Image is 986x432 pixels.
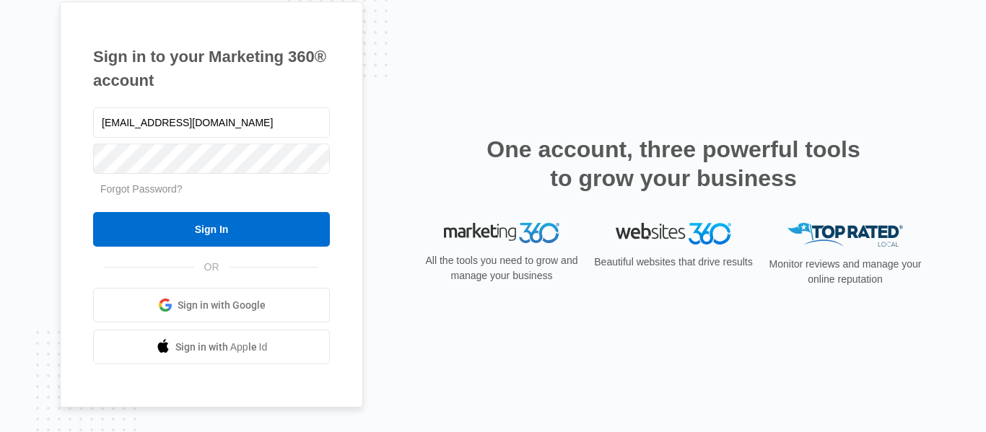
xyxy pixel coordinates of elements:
p: Beautiful websites that drive results [593,255,754,270]
a: Sign in with Apple Id [93,330,330,364]
input: Sign In [93,212,330,247]
a: Sign in with Google [93,288,330,322]
span: Sign in with Google [178,298,266,313]
h1: Sign in to your Marketing 360® account [93,45,330,92]
a: Forgot Password? [100,183,183,195]
span: Sign in with Apple Id [175,340,268,355]
p: All the tools you need to grow and manage your business [421,253,583,283]
img: Marketing 360 [444,223,559,243]
span: OR [194,260,230,275]
input: Email [93,107,330,138]
h2: One account, three powerful tools to grow your business [482,135,865,193]
img: Websites 360 [616,223,731,244]
img: Top Rated Local [788,223,903,247]
p: Monitor reviews and manage your online reputation [764,257,926,287]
